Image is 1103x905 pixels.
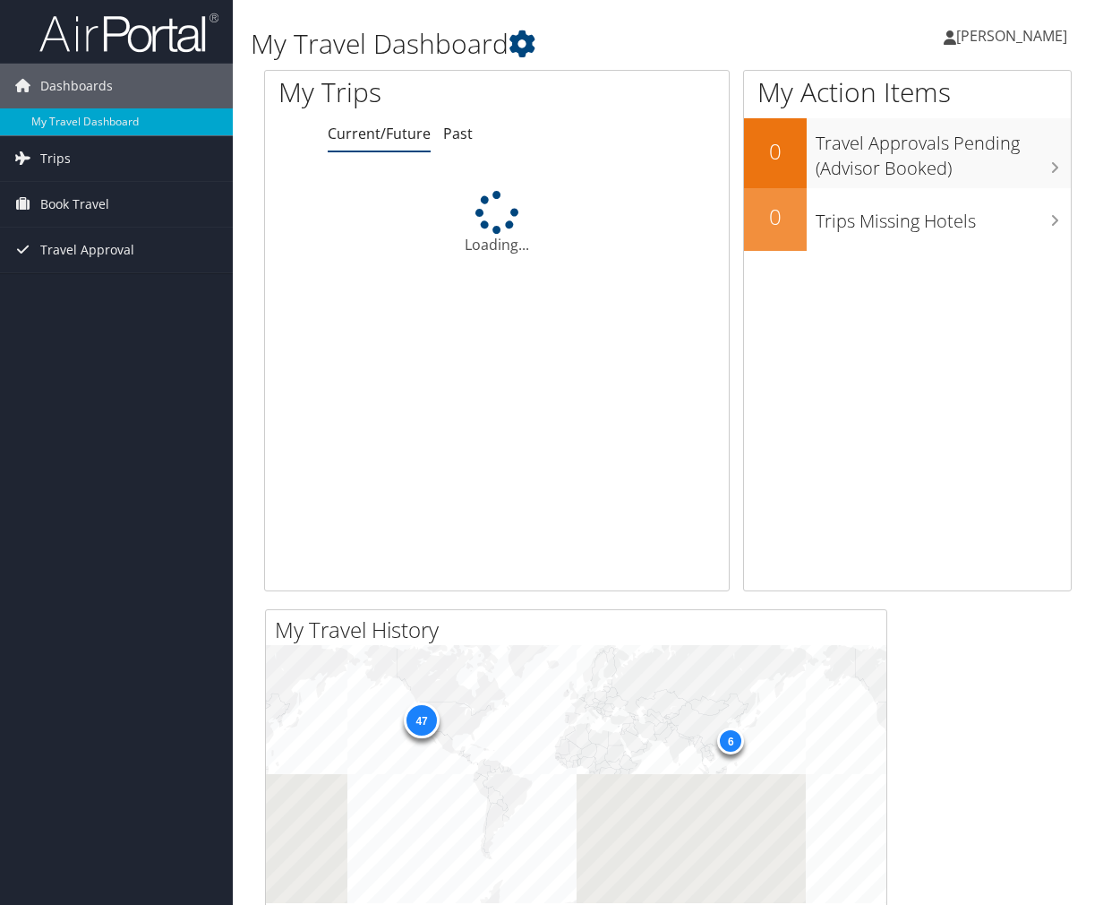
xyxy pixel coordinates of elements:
[40,228,134,272] span: Travel Approval
[744,202,807,232] h2: 0
[744,118,1071,187] a: 0Travel Approvals Pending (Advisor Booked)
[744,73,1071,111] h1: My Action Items
[251,25,807,63] h1: My Travel Dashboard
[40,64,113,108] span: Dashboards
[744,136,807,167] h2: 0
[275,615,886,645] h2: My Travel History
[816,122,1071,181] h3: Travel Approvals Pending (Advisor Booked)
[265,191,729,255] div: Loading...
[278,73,522,111] h1: My Trips
[443,124,473,143] a: Past
[744,188,1071,251] a: 0Trips Missing Hotels
[956,26,1067,46] span: [PERSON_NAME]
[816,200,1071,234] h3: Trips Missing Hotels
[40,136,71,181] span: Trips
[328,124,431,143] a: Current/Future
[39,12,218,54] img: airportal-logo.png
[40,182,109,227] span: Book Travel
[944,9,1085,63] a: [PERSON_NAME]
[717,728,744,754] div: 6
[404,702,440,738] div: 47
